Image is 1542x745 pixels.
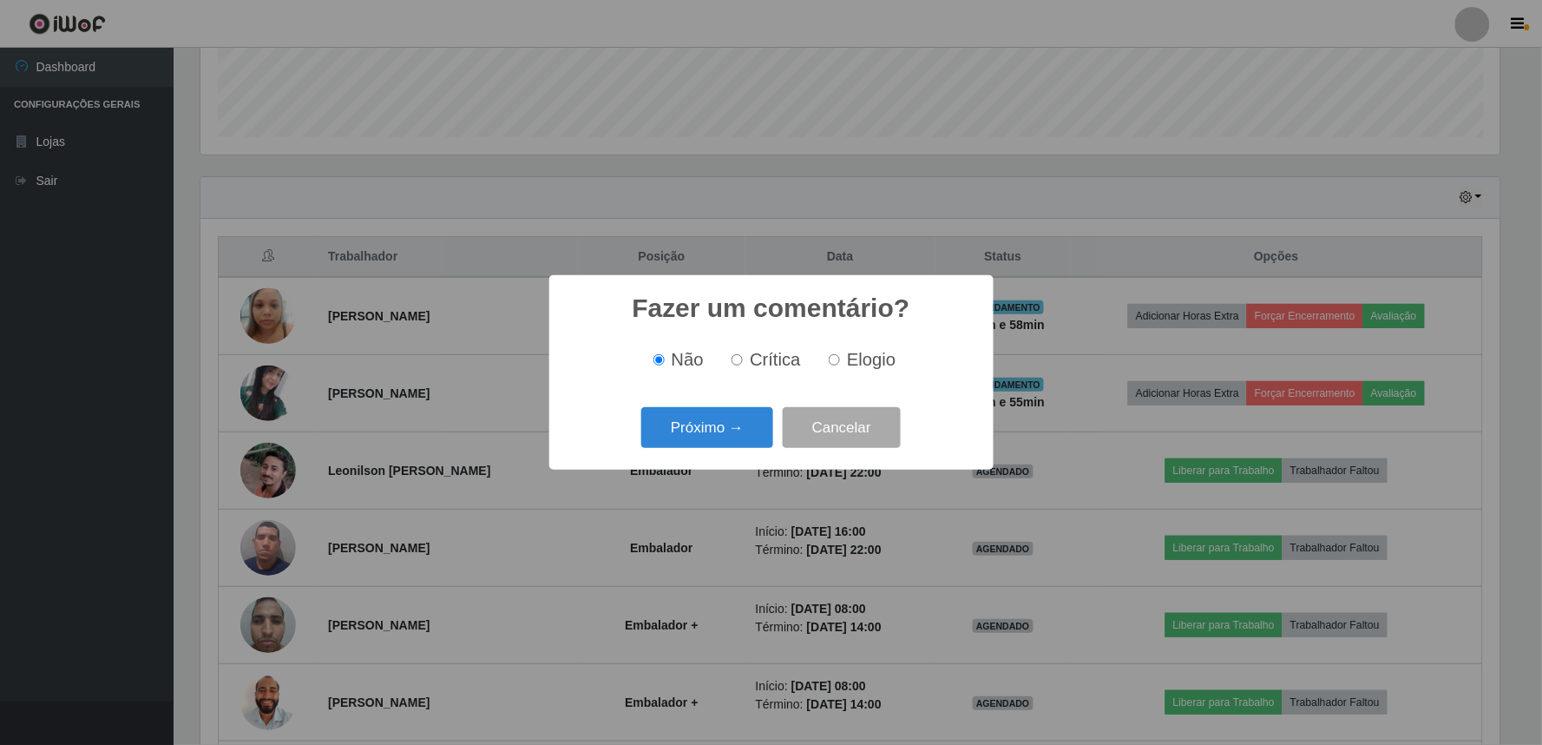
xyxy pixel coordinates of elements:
input: Não [653,354,665,366]
input: Crítica [732,354,743,366]
button: Cancelar [783,407,901,448]
h2: Fazer um comentário? [632,293,909,324]
span: Crítica [750,350,801,369]
span: Não [672,350,704,369]
button: Próximo → [641,407,773,448]
span: Elogio [847,350,896,369]
input: Elogio [829,354,840,366]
